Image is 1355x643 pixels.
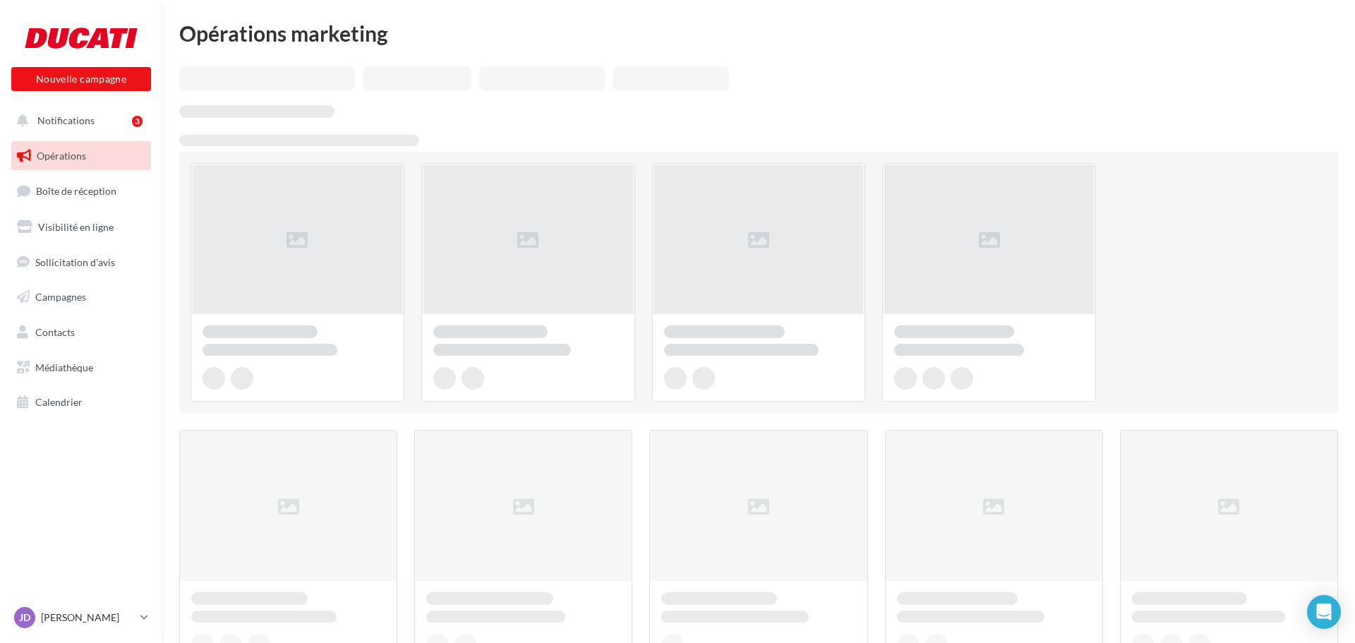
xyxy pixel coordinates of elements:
span: Contacts [35,326,75,338]
a: Boîte de réception [8,176,154,206]
span: Boîte de réception [36,185,116,197]
span: Opérations [37,150,86,162]
a: Opérations [8,141,154,171]
span: Notifications [37,114,95,126]
span: Calendrier [35,396,83,408]
p: [PERSON_NAME] [41,611,135,625]
span: Campagnes [35,291,86,303]
span: Médiathèque [35,361,93,373]
div: 3 [132,116,143,127]
div: Opérations marketing [179,23,1338,44]
span: Visibilité en ligne [38,221,114,233]
span: JD [19,611,30,625]
a: Médiathèque [8,353,154,383]
a: Campagnes [8,282,154,312]
a: Sollicitation d'avis [8,248,154,277]
span: Sollicitation d'avis [35,256,115,268]
button: Nouvelle campagne [11,67,151,91]
div: Open Intercom Messenger [1307,595,1341,629]
a: JD [PERSON_NAME] [11,604,151,631]
a: Contacts [8,318,154,347]
a: Calendrier [8,387,154,417]
button: Notifications 3 [8,106,148,136]
a: Visibilité en ligne [8,212,154,242]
